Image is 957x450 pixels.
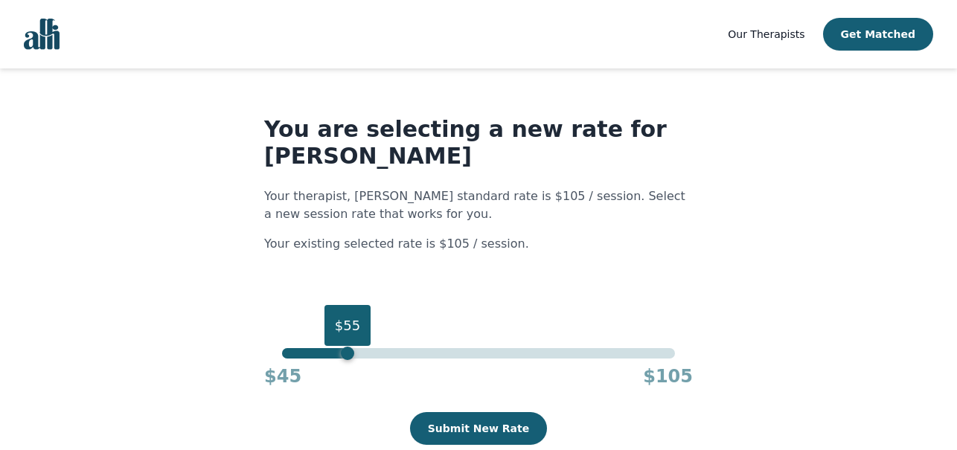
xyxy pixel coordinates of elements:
[728,25,804,43] a: Our Therapists
[264,116,693,170] h1: You are selecting a new rate for [PERSON_NAME]
[264,235,693,253] p: Your existing selected rate is $105 / session.
[264,187,693,223] p: Your therapist, [PERSON_NAME] standard rate is $105 / session. Select a new session rate that wor...
[324,305,371,346] div: $55
[823,18,933,51] button: Get Matched
[264,364,301,388] h4: $45
[643,364,693,388] h4: $105
[24,19,60,50] img: alli logo
[728,28,804,40] span: Our Therapists
[410,412,547,445] button: Submit New Rate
